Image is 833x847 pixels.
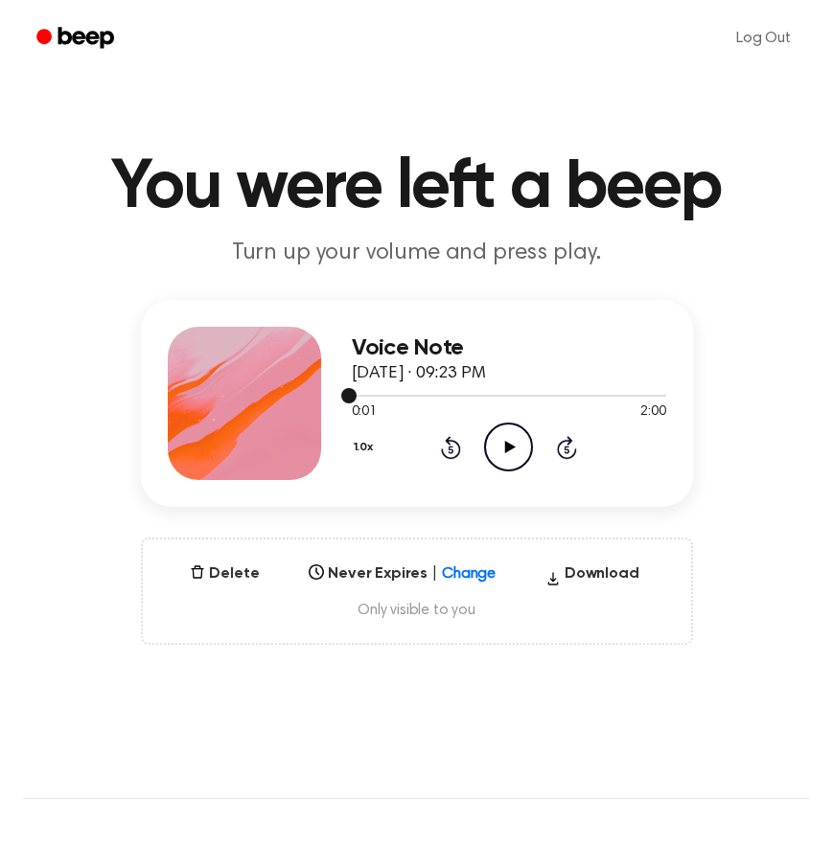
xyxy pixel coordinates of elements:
a: Beep [23,20,131,57]
a: Log Out [717,15,810,61]
span: 2:00 [640,402,665,423]
span: 0:01 [352,402,377,423]
h1: You were left a beep [23,153,810,222]
button: Download [538,562,647,593]
h3: Voice Note [352,335,666,361]
button: 1.0x [352,431,381,464]
span: [DATE] · 09:23 PM [352,365,486,382]
span: Only visible to you [166,601,668,620]
button: Delete [182,562,266,585]
p: Turn up your volume and press play. [49,238,785,269]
